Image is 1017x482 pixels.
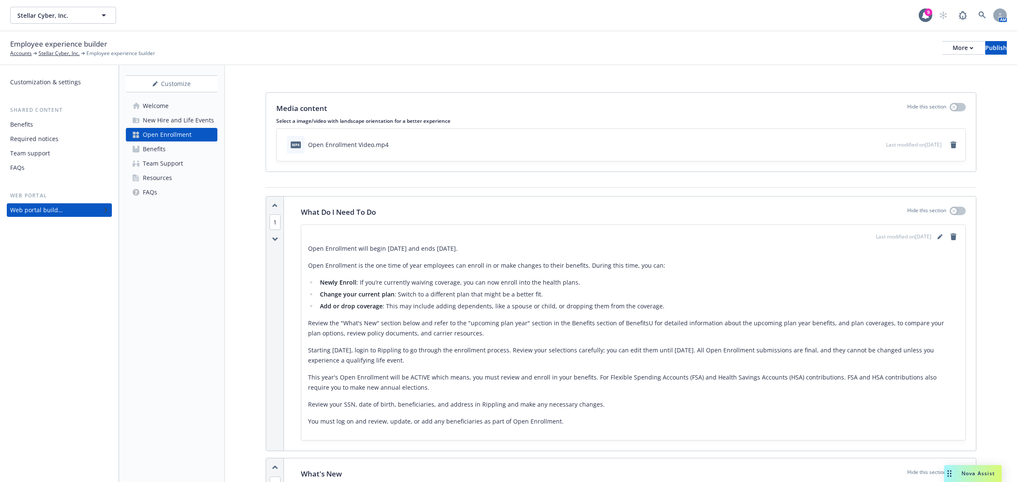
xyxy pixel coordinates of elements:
[907,103,946,114] p: Hide this section
[126,171,217,185] a: Resources
[308,345,959,366] p: Starting [DATE], login to Rippling to go through the enrollment process. Review your selections c...
[86,50,155,57] span: Employee experience builder
[276,117,966,125] p: Select a image/video with landscape orientation for a better experience
[317,277,959,288] li: : If you’re currently waiving coverage, you can now enroll into the health plans.
[907,207,946,218] p: Hide this section
[10,118,33,131] div: Benefits
[974,7,991,24] a: Search
[10,50,32,57] a: Accounts
[270,218,281,227] button: 1
[876,233,931,241] span: Last modified on [DATE]
[985,42,1007,54] div: Publish
[10,39,107,50] span: Employee experience builder
[320,290,395,298] strong: Change your current plan
[126,186,217,199] a: FAQs
[10,132,58,146] div: Required notices
[308,416,959,427] p: You must log on and review, update, or add any beneficiaries as part of Open Enrollment.
[875,140,883,149] button: preview file
[317,301,959,311] li: : This may include adding dependents, like a spouse or child, or dropping them from the coverage.
[126,76,217,92] div: Customize
[7,132,112,146] a: Required notices
[301,468,342,479] p: What's New
[39,50,80,57] a: Stellar Cyber, Inc.
[942,41,984,55] button: More
[948,232,959,242] a: remove
[308,372,959,393] p: This year's Open Enrollment will be ACTIVE which means, you must review and enroll in your benefi...
[10,203,63,217] div: Web portal builder
[308,244,959,254] p: Open Enrollment will begin [DATE] and ends [DATE].
[291,141,301,148] span: mp4
[985,41,1007,55] button: Publish
[944,465,1002,482] button: Nova Assist
[317,289,959,299] li: : Switch to a different plan that might be a better fit.
[320,302,383,310] strong: Add or drop coverage
[320,278,356,286] strong: Newly Enroll
[143,142,166,156] div: Benefits
[143,128,192,141] div: Open Enrollment
[7,118,112,131] a: Benefits
[126,128,217,141] a: Open Enrollment
[308,260,959,271] p: Open Enrollment is the one time of year employees can enroll in or make changes to their benefits...
[276,103,327,114] p: Media content
[10,75,81,89] div: Customization & settings
[7,75,112,89] a: Customization & settings
[954,7,971,24] a: Report a Bug
[301,207,376,218] p: What Do I Need To Do
[907,468,946,479] p: Hide this section
[944,465,955,482] div: Drag to move
[126,75,217,92] button: Customize
[961,470,995,477] span: Nova Assist
[126,157,217,170] a: Team Support
[7,106,112,114] div: Shared content
[143,114,214,127] div: New Hire and Life Events
[308,140,389,149] div: Open Enrollment Video.mp4
[270,214,281,230] span: 1
[143,99,169,113] div: Welcome
[948,140,959,150] a: remove
[7,161,112,175] a: FAQs
[308,318,959,338] p: Review the "What's New" section below and refer to the "upcoming plan year" section in the Benefi...
[861,140,868,149] button: download file
[10,147,50,160] div: Team support
[143,186,157,199] div: FAQs
[7,203,112,217] a: Web portal builder
[126,99,217,113] a: Welcome
[17,11,91,20] span: Stellar Cyber, Inc.
[10,7,116,24] button: Stellar Cyber, Inc.
[143,157,183,170] div: Team Support
[126,114,217,127] a: New Hire and Life Events
[935,7,952,24] a: Start snowing
[7,191,112,200] div: Web portal
[886,141,942,148] span: Last modified on [DATE]
[308,399,959,410] p: Review your SSN, date of birth, beneficiaries, and address in Rippling and make any necessary cha...
[925,8,932,16] div: 9
[10,161,25,175] div: FAQs
[126,142,217,156] a: Benefits
[935,232,945,242] a: editPencil
[7,147,112,160] a: Team support
[953,42,973,54] div: More
[143,171,172,185] div: Resources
